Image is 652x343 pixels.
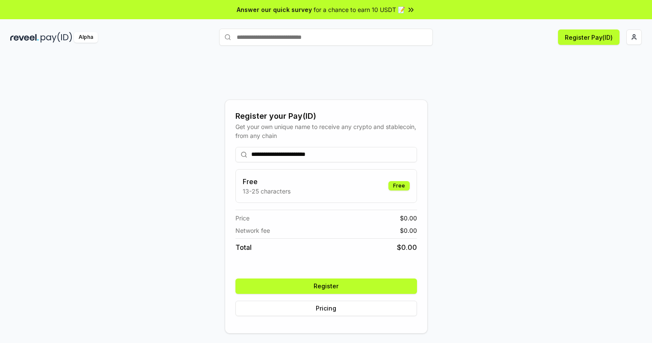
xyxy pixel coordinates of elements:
[74,32,98,43] div: Alpha
[235,279,417,294] button: Register
[235,214,250,223] span: Price
[400,214,417,223] span: $ 0.00
[558,29,620,45] button: Register Pay(ID)
[243,176,291,187] h3: Free
[41,32,72,43] img: pay_id
[237,5,312,14] span: Answer our quick survey
[388,181,410,191] div: Free
[10,32,39,43] img: reveel_dark
[314,5,405,14] span: for a chance to earn 10 USDT 📝
[235,122,417,140] div: Get your own unique name to receive any crypto and stablecoin, from any chain
[243,187,291,196] p: 13-25 characters
[400,226,417,235] span: $ 0.00
[235,301,417,316] button: Pricing
[235,242,252,252] span: Total
[235,110,417,122] div: Register your Pay(ID)
[397,242,417,252] span: $ 0.00
[235,226,270,235] span: Network fee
